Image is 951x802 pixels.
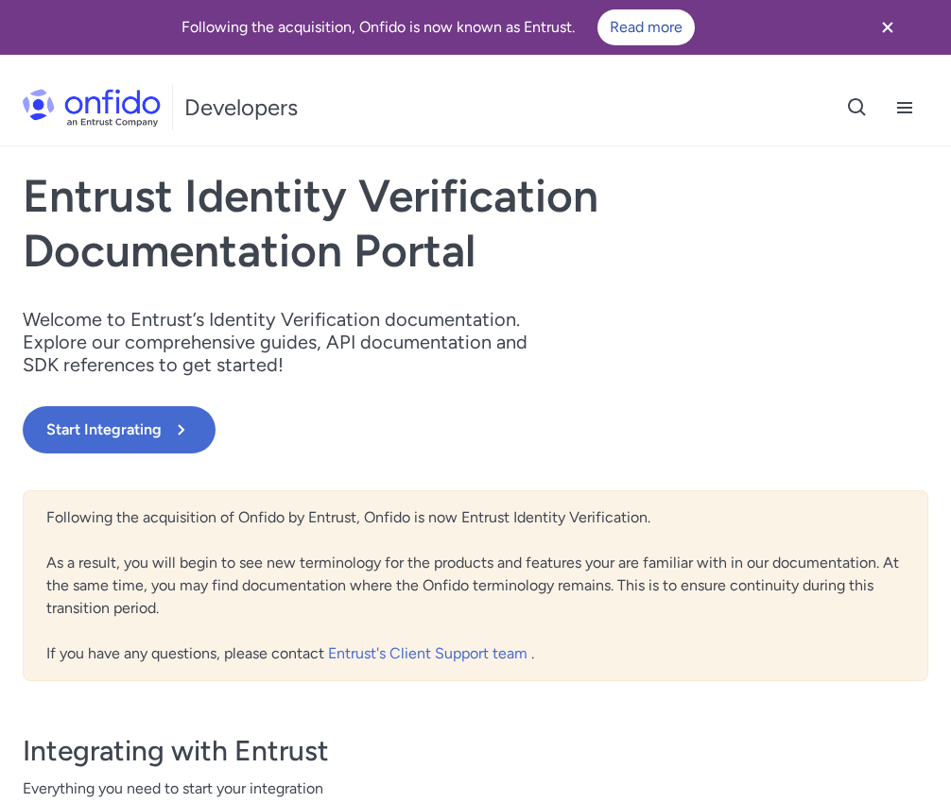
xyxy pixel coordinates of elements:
[597,9,695,45] a: Read more
[23,490,928,681] div: Following the acquisition of Onfido by Entrust, Onfido is now Entrust Identity Verification. As a...
[184,93,298,123] h1: Developers
[328,644,531,662] a: Entrust's Client Support team
[834,84,881,131] button: Open search button
[23,89,161,127] img: Onfido Logo
[876,16,899,39] svg: Close banner
[23,777,928,800] span: Everything you need to start your integration
[23,169,657,278] h1: Entrust Identity Verification Documentation Portal
[881,84,928,131] button: Open navigation menu button
[853,4,923,51] button: Close banner
[893,96,916,119] svg: Open navigation menu button
[23,406,657,453] a: Start Integrating
[23,406,216,453] button: Start Integrating
[23,732,928,770] h3: Integrating with Entrust
[23,9,853,45] div: Following the acquisition, Onfido is now known as Entrust.
[846,96,869,119] svg: Open search button
[23,308,552,376] p: Welcome to Entrust’s Identity Verification documentation. Explore our comprehensive guides, API d...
